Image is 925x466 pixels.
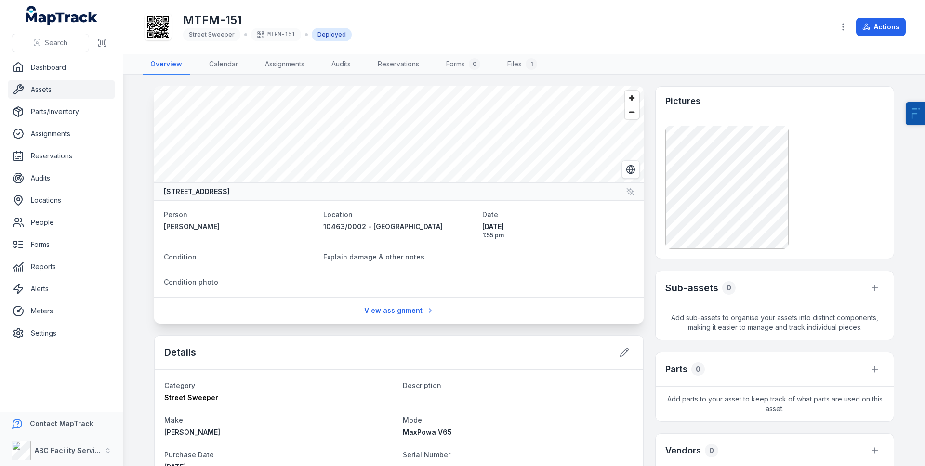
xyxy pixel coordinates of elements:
[656,305,894,340] span: Add sub-assets to organise your assets into distinct components, making it easier to manage and t...
[8,124,115,143] a: Assignments
[8,191,115,210] a: Locations
[665,94,700,108] h3: Pictures
[164,346,196,359] h2: Details
[500,54,545,75] a: Files1
[705,444,718,457] div: 0
[324,54,358,75] a: Audits
[323,210,353,219] span: Location
[8,301,115,321] a: Meters
[8,235,115,254] a: Forms
[189,31,235,38] span: Street Sweeper
[8,279,115,298] a: Alerts
[164,222,316,232] a: [PERSON_NAME]
[656,387,894,421] span: Add parts to your asset to keep track of what parts are used on this asset.
[35,446,107,454] strong: ABC Facility Services
[621,160,640,179] button: Switch to Satellite View
[8,146,115,166] a: Reservations
[8,324,115,343] a: Settings
[438,54,488,75] a: Forms0
[8,102,115,121] a: Parts/Inventory
[625,105,639,119] button: Zoom out
[164,210,187,219] span: Person
[8,58,115,77] a: Dashboard
[8,257,115,276] a: Reports
[183,13,352,28] h1: MTFM-151
[143,54,190,75] a: Overview
[403,428,452,436] span: MaxPowa V65
[482,232,634,239] span: 1:55 pm
[665,281,718,295] h2: Sub-assets
[691,362,705,376] div: 0
[201,54,246,75] a: Calendar
[665,444,701,457] h3: Vendors
[482,210,498,219] span: Date
[403,381,441,389] span: Description
[469,58,480,70] div: 0
[45,38,67,48] span: Search
[403,451,450,459] span: Serial Number
[8,168,115,188] a: Audits
[370,54,427,75] a: Reservations
[323,222,475,232] a: 10463/0002 - [GEOGRAPHIC_DATA]
[164,187,230,196] strong: [STREET_ADDRESS]
[164,253,197,261] span: Condition
[526,58,537,70] div: 1
[482,222,634,232] span: [DATE]
[154,86,644,182] canvas: Map
[722,281,736,295] div: 0
[482,222,634,239] time: 15/10/2025, 1:55:54 pm
[26,6,98,25] a: MapTrack
[164,428,220,436] span: [PERSON_NAME]
[625,91,639,105] button: Zoom in
[164,451,214,459] span: Purchase Date
[856,18,906,36] button: Actions
[8,80,115,99] a: Assets
[257,54,312,75] a: Assignments
[164,381,195,389] span: Category
[8,213,115,232] a: People
[312,28,352,41] div: Deployed
[30,419,93,427] strong: Contact MapTrack
[323,253,424,261] span: Explain damage & other notes
[323,222,443,231] span: 10463/0002 - [GEOGRAPHIC_DATA]
[164,393,218,401] span: Street Sweeper
[251,28,301,41] div: MTFM-151
[12,34,89,52] button: Search
[403,416,424,424] span: Model
[164,278,218,286] span: Condition photo
[358,301,440,320] a: View assignment
[665,362,687,376] h3: Parts
[164,416,183,424] span: Make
